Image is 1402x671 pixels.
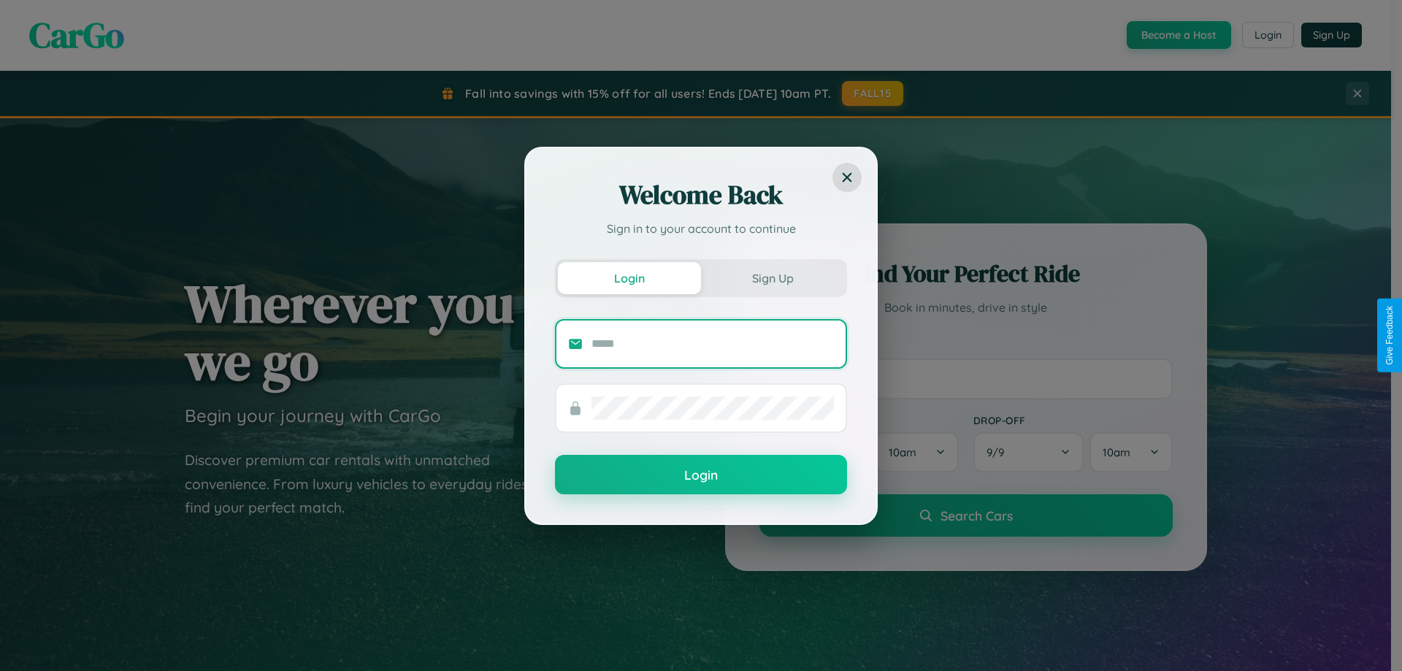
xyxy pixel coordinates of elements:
[555,220,847,237] p: Sign in to your account to continue
[555,455,847,494] button: Login
[701,262,844,294] button: Sign Up
[1384,306,1395,365] div: Give Feedback
[558,262,701,294] button: Login
[555,177,847,212] h2: Welcome Back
